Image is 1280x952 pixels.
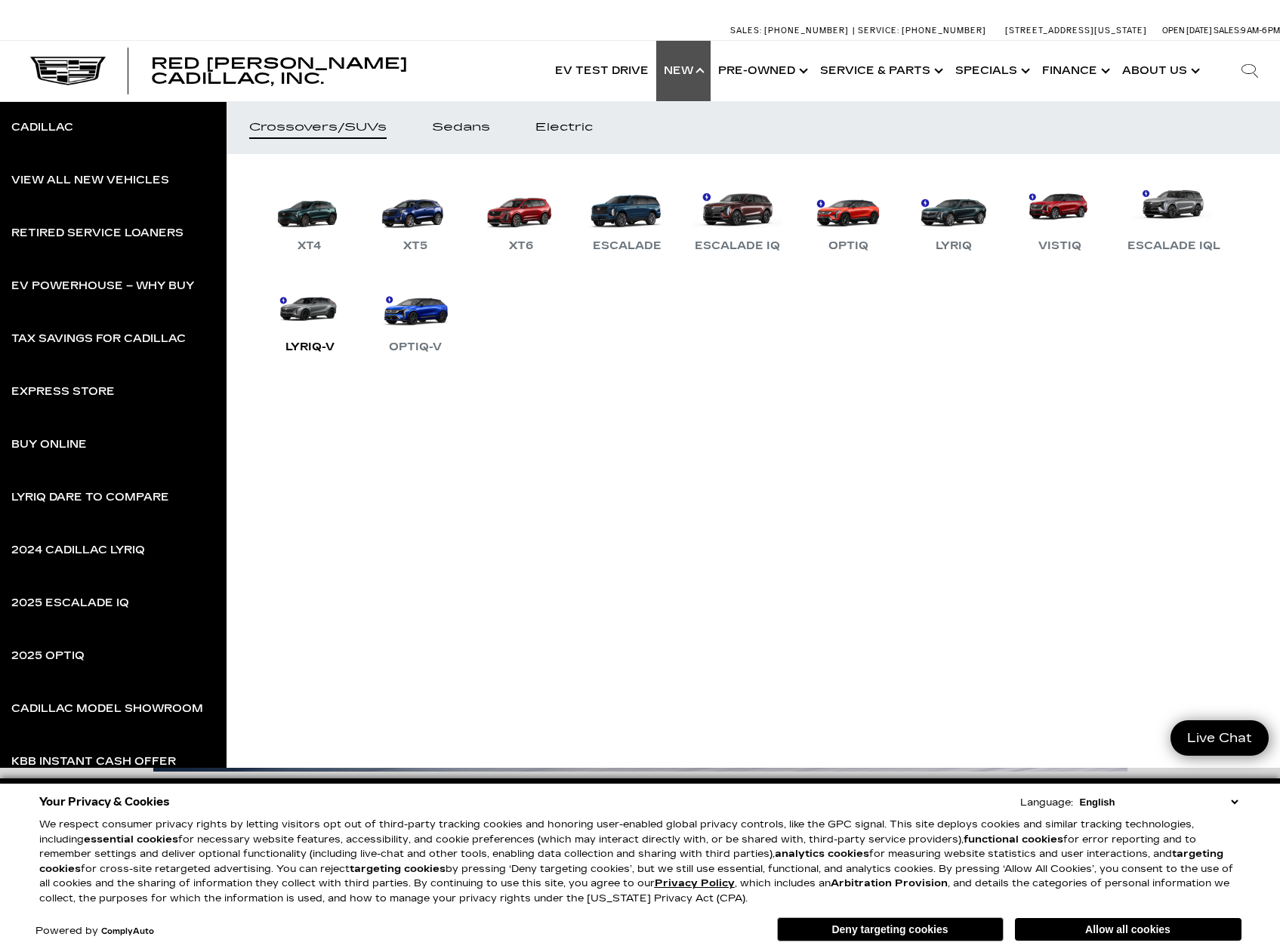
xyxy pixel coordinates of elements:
div: 2025 OPTIQ [11,651,85,661]
span: Open [DATE] [1162,26,1212,35]
div: Crossovers/SUVs [249,122,387,133]
a: Escalade IQ [687,177,788,255]
div: Cadillac Model Showroom [11,704,203,714]
button: Allow all cookies [1015,918,1241,941]
div: LYRIQ [928,237,979,255]
div: OPTIQ [821,237,876,255]
span: Red [PERSON_NAME] Cadillac, Inc. [151,54,408,88]
div: Powered by [35,926,154,936]
a: Sales: [PHONE_NUMBER] [730,26,853,35]
strong: analytics cookies [775,848,869,860]
div: 2024 Cadillac LYRIQ [11,545,145,556]
button: Deny targeting cookies [777,917,1004,941]
a: Service: [PHONE_NUMBER] [853,26,990,35]
strong: essential cookies [84,833,178,846]
strong: functional cookies [964,833,1063,846]
div: Tax Savings for Cadillac [11,334,186,344]
span: Sales: [1214,26,1241,35]
div: Escalade IQ [687,237,788,255]
span: [PHONE_NUMBER] [764,26,849,35]
div: OPTIQ-V [381,338,449,356]
div: Buy Online [11,439,87,450]
a: Escalade [581,177,672,255]
a: Pre-Owned [711,41,813,101]
span: Your Privacy & Cookies [39,791,170,812]
a: LYRIQ-V [264,278,355,356]
div: Retired Service Loaners [11,228,184,239]
a: Privacy Policy [655,877,735,889]
a: EV Test Drive [547,41,656,101]
span: 9 AM-6 PM [1241,26,1280,35]
a: [STREET_ADDRESS][US_STATE] [1005,26,1147,35]
strong: targeting cookies [350,863,446,875]
div: Electric [535,122,593,133]
a: Crossovers/SUVs [227,101,409,154]
div: VISTIQ [1031,237,1089,255]
a: OPTIQ-V [370,278,461,356]
a: About Us [1115,41,1204,101]
div: Language: [1020,798,1073,808]
a: Red [PERSON_NAME] Cadillac, Inc. [151,56,532,86]
a: XT6 [476,177,566,255]
img: Cadillac Dark Logo with Cadillac White Text [30,57,106,85]
div: XT5 [396,237,435,255]
a: Escalade IQL [1120,177,1228,255]
div: LYRIQ-V [278,338,342,356]
a: Service & Parts [813,41,948,101]
p: We respect consumer privacy rights by letting visitors opt out of third-party tracking cookies an... [39,818,1241,906]
a: XT4 [264,177,355,255]
a: VISTIQ [1014,177,1105,255]
a: LYRIQ [908,177,999,255]
a: XT5 [370,177,461,255]
div: Express Store [11,387,115,397]
div: Cadillac [11,122,73,133]
a: OPTIQ [803,177,893,255]
span: [PHONE_NUMBER] [902,26,986,35]
div: Escalade [585,237,669,255]
div: XT4 [290,237,329,255]
div: XT6 [501,237,541,255]
a: Live Chat [1171,720,1269,756]
a: Sedans [409,101,513,154]
div: Escalade IQL [1120,237,1228,255]
span: Sales: [730,26,762,35]
div: Sedans [432,122,490,133]
div: View All New Vehicles [11,175,169,186]
strong: Arbitration Provision [831,877,948,889]
select: Language Select [1076,795,1241,809]
a: ComplyAuto [101,927,154,936]
a: Specials [948,41,1035,101]
span: Service: [858,26,899,35]
div: LYRIQ Dare to Compare [11,492,169,503]
span: Live Chat [1180,729,1260,747]
div: 2025 Escalade IQ [11,598,129,608]
strong: targeting cookies [39,848,1223,875]
a: New [656,41,711,101]
a: Finance [1035,41,1115,101]
div: EV Powerhouse – Why Buy [11,281,194,291]
a: Electric [513,101,615,154]
div: KBB Instant Cash Offer [11,756,176,767]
